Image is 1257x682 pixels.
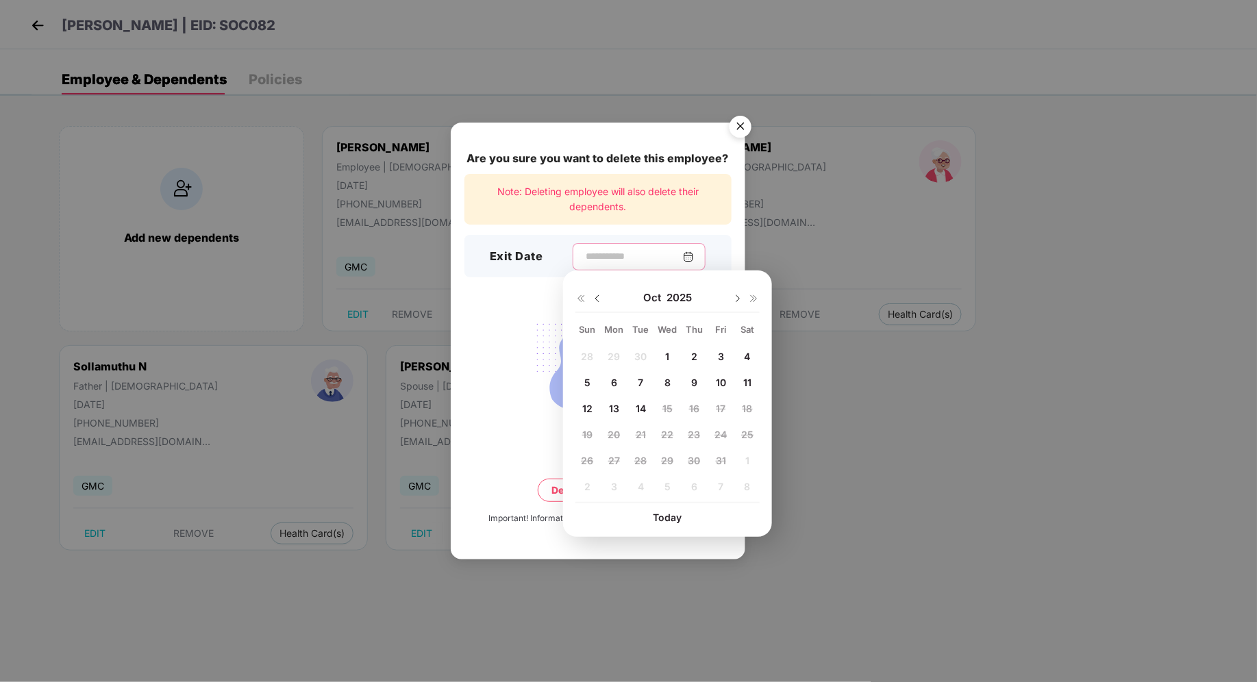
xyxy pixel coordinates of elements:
img: svg+xml;base64,PHN2ZyB4bWxucz0iaHR0cDovL3d3dy53My5vcmcvMjAwMC9zdmciIHdpZHRoPSI1NiIgaGVpZ2h0PSI1Ni... [721,110,760,148]
div: Wed [656,323,680,336]
span: 8 [664,377,671,388]
div: Note: Deleting employee will also delete their dependents. [464,174,732,225]
span: 2 [691,351,697,362]
span: 10 [716,377,726,388]
span: 7 [638,377,643,388]
span: 2025 [667,291,692,305]
span: 4 [745,351,751,362]
div: Important! Information once deleted, can’t be recovered. [489,512,707,525]
span: 14 [636,403,646,414]
span: 11 [743,377,751,388]
div: Thu [682,323,706,336]
span: 9 [691,377,697,388]
div: Sun [575,323,599,336]
div: Sat [736,323,760,336]
span: 5 [584,377,590,388]
h3: Exit Date [490,248,543,266]
span: 6 [611,377,617,388]
span: 1 [665,351,669,362]
button: Close [721,110,758,147]
div: Fri [709,323,733,336]
span: Today [653,511,682,523]
span: 12 [582,403,593,414]
span: 3 [718,351,724,362]
div: Tue [629,323,653,336]
div: Mon [602,323,626,336]
img: svg+xml;base64,PHN2ZyB4bWxucz0iaHR0cDovL3d3dy53My5vcmcvMjAwMC9zdmciIHdpZHRoPSIxNiIgaGVpZ2h0PSIxNi... [749,293,760,304]
span: Oct [643,291,667,305]
img: svg+xml;base64,PHN2ZyBpZD0iRHJvcGRvd24tMzJ4MzIiIHhtbG5zPSJodHRwOi8vd3d3LnczLm9yZy8yMDAwL3N2ZyIgd2... [732,293,743,304]
span: 13 [609,403,619,414]
button: Delete permanently [538,479,658,502]
img: svg+xml;base64,PHN2ZyBpZD0iQ2FsZW5kYXItMzJ4MzIiIHhtbG5zPSJodHRwOi8vd3d3LnczLm9yZy8yMDAwL3N2ZyIgd2... [683,251,694,262]
img: svg+xml;base64,PHN2ZyB4bWxucz0iaHR0cDovL3d3dy53My5vcmcvMjAwMC9zdmciIHdpZHRoPSIyMjQiIGhlaWdodD0iMT... [521,316,675,422]
img: svg+xml;base64,PHN2ZyBpZD0iRHJvcGRvd24tMzJ4MzIiIHhtbG5zPSJodHRwOi8vd3d3LnczLm9yZy8yMDAwL3N2ZyIgd2... [592,293,603,304]
img: svg+xml;base64,PHN2ZyB4bWxucz0iaHR0cDovL3d3dy53My5vcmcvMjAwMC9zdmciIHdpZHRoPSIxNiIgaGVpZ2h0PSIxNi... [575,293,586,304]
div: Are you sure you want to delete this employee? [464,150,732,167]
